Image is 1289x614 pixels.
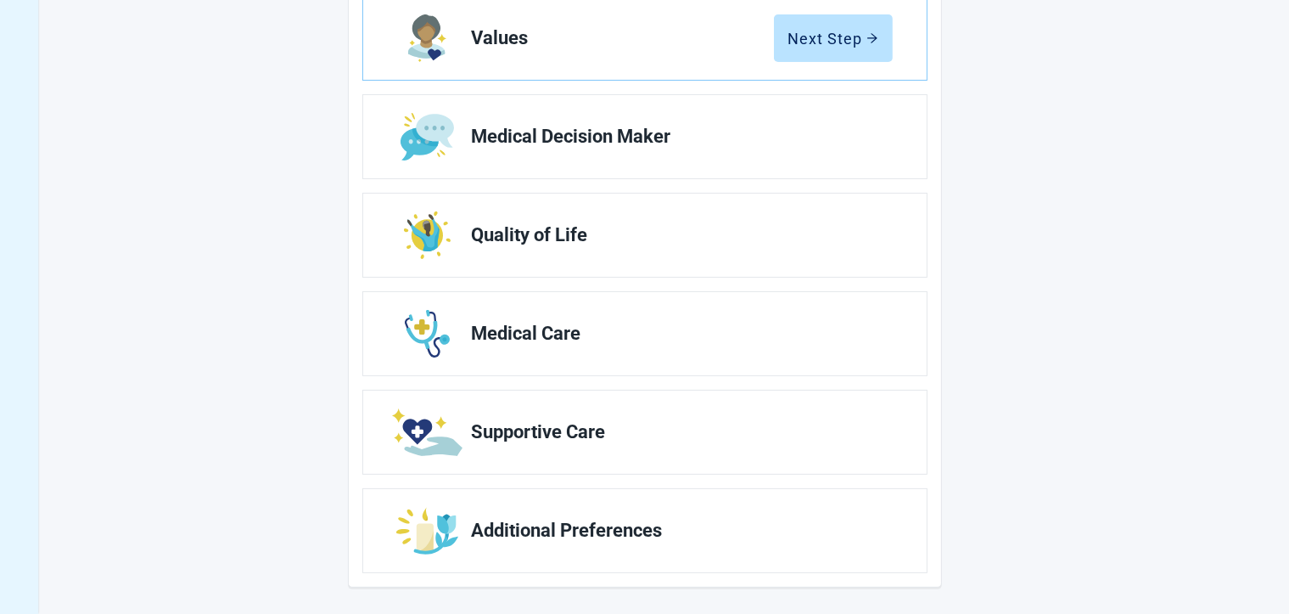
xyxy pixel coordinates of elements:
[472,422,879,442] span: Supportive Care
[363,292,927,375] a: Edit Medical Care section
[363,194,927,277] a: Edit Quality of Life section
[472,225,879,245] span: Quality of Life
[472,127,879,147] span: Medical Decision Maker
[774,14,893,62] button: Next Steparrow-right
[472,521,879,541] span: Additional Preferences
[472,324,879,344] span: Medical Care
[363,95,927,178] a: Edit Medical Decision Maker section
[363,489,927,572] a: Edit Additional Preferences section
[363,391,927,474] a: Edit Supportive Care section
[866,32,878,44] span: arrow-right
[472,28,774,48] span: Values
[788,30,878,47] div: Next Step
